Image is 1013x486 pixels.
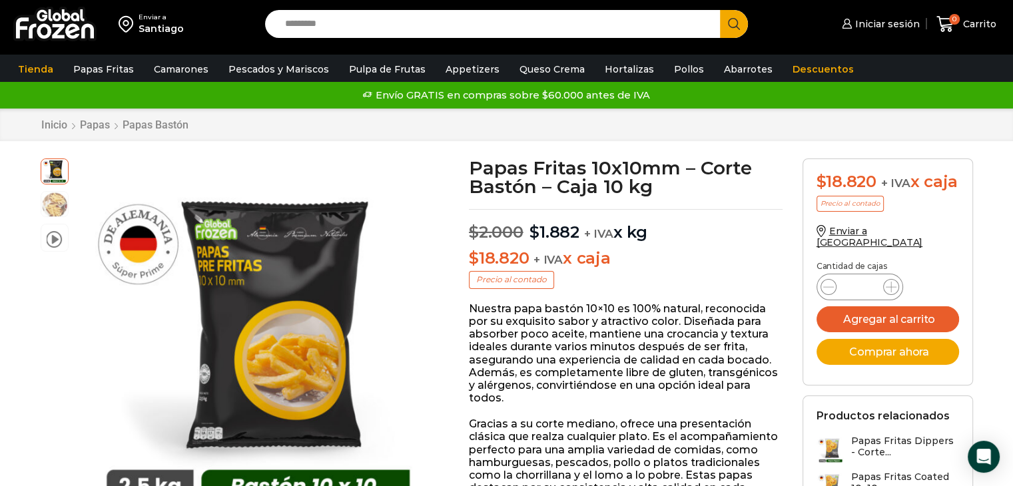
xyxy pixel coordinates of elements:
a: Abarrotes [717,57,779,82]
p: Precio al contado [469,271,554,288]
button: Comprar ahora [817,339,959,365]
p: x caja [469,249,783,268]
a: Papas Bastón [122,119,189,131]
button: Search button [720,10,748,38]
a: Iniciar sesión [839,11,920,37]
span: 10×10 [41,157,68,184]
span: Carrito [960,17,996,31]
a: Pollos [667,57,711,82]
a: Camarones [147,57,215,82]
a: Inicio [41,119,68,131]
div: Santiago [139,22,184,35]
a: 0 Carrito [933,9,1000,40]
a: Tienda [11,57,60,82]
nav: Breadcrumb [41,119,189,131]
span: $ [529,222,539,242]
a: Appetizers [439,57,506,82]
a: Papas [79,119,111,131]
a: Papas Fritas Dippers - Corte... [817,435,959,464]
h3: Papas Fritas Dippers - Corte... [851,435,959,458]
a: Papas Fritas [67,57,141,82]
a: Enviar a [GEOGRAPHIC_DATA] [817,225,923,248]
span: $ [469,222,479,242]
input: Product quantity [847,278,872,296]
a: Queso Crema [513,57,591,82]
button: Agregar al carrito [817,306,959,332]
p: Cantidad de cajas [817,262,959,271]
h1: Papas Fritas 10x10mm – Corte Bastón – Caja 10 kg [469,158,783,196]
a: Hortalizas [598,57,661,82]
p: Precio al contado [817,196,884,212]
span: 0 [949,14,960,25]
p: x kg [469,209,783,242]
bdi: 2.000 [469,222,523,242]
div: x caja [817,172,959,192]
h2: Productos relacionados [817,409,950,422]
span: + IVA [584,227,613,240]
div: Enviar a [139,13,184,22]
span: + IVA [881,176,910,190]
bdi: 1.882 [529,222,579,242]
a: Descuentos [786,57,860,82]
bdi: 18.820 [469,248,529,268]
p: Nuestra papa bastón 10×10 es 100% natural, reconocida por su exquisito sabor y atractivo color. D... [469,302,783,405]
span: $ [469,248,479,268]
bdi: 18.820 [817,172,876,191]
img: address-field-icon.svg [119,13,139,35]
span: 10×10 [41,192,68,218]
span: Iniciar sesión [852,17,920,31]
div: Open Intercom Messenger [968,441,1000,473]
span: $ [817,172,827,191]
span: + IVA [533,253,563,266]
a: Pescados y Mariscos [222,57,336,82]
a: Pulpa de Frutas [342,57,432,82]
